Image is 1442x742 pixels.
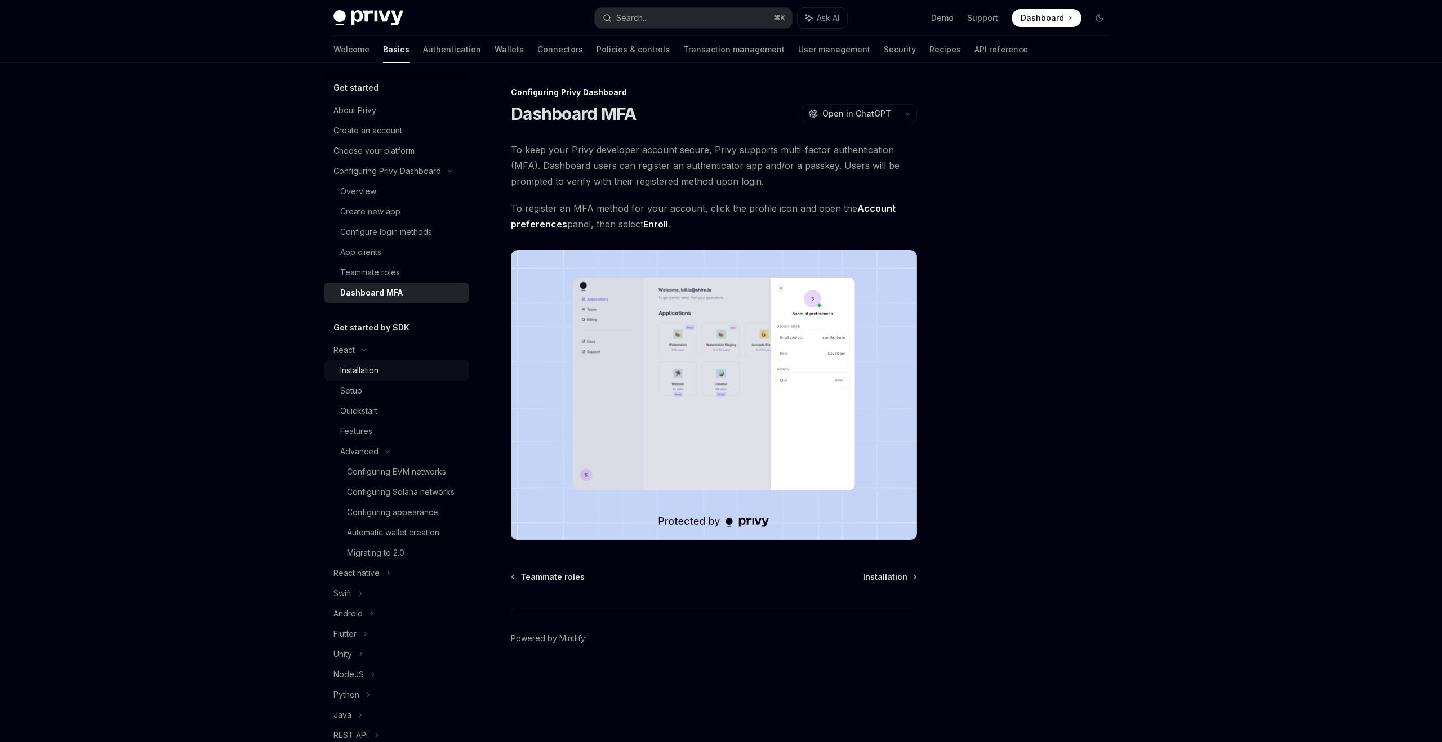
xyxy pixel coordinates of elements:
[347,546,404,560] div: Migrating to 2.0
[1021,12,1064,24] span: Dashboard
[798,36,870,63] a: User management
[974,36,1028,63] a: API reference
[511,200,917,232] span: To register an MFA method for your account, click the profile icon and open the panel, then select .
[340,266,400,279] div: Teammate roles
[511,250,917,540] img: images/dashboard-mfa-1.png
[931,12,954,24] a: Demo
[324,421,469,441] a: Features
[324,401,469,421] a: Quickstart
[340,384,362,397] div: Setup
[333,10,403,26] img: dark logo
[817,12,839,24] span: Ask AI
[333,343,355,357] div: React
[324,482,469,502] a: Configuring Solana networks
[347,526,439,539] div: Automatic wallet creation
[333,104,376,117] div: About Privy
[340,185,376,198] div: Overview
[340,245,381,259] div: App clients
[333,566,380,580] div: React native
[324,381,469,401] a: Setup
[340,286,403,300] div: Dashboard MFA
[333,708,351,722] div: Java
[324,181,469,202] a: Overview
[340,424,372,438] div: Features
[822,108,891,119] span: Open in ChatGPT
[333,124,402,137] div: Create an account
[333,144,415,158] div: Choose your platform
[1012,9,1081,27] a: Dashboard
[324,100,469,120] a: About Privy
[340,445,379,458] div: Advanced
[511,633,585,644] a: Powered by Mintlify
[863,571,916,583] a: Installation
[511,104,636,124] h1: Dashboard MFA
[512,571,585,583] a: Teammate roles
[324,222,469,242] a: Configure login methods
[324,242,469,262] a: App clients
[324,522,469,543] a: Automatic wallet creation
[495,36,524,63] a: Wallets
[597,36,670,63] a: Policies & controls
[333,688,359,701] div: Python
[773,14,785,23] span: ⌘ K
[340,225,432,239] div: Configure login methods
[423,36,481,63] a: Authentication
[324,202,469,222] a: Create new app
[884,36,916,63] a: Security
[324,502,469,522] a: Configuring appearance
[333,627,357,641] div: Flutter
[333,587,351,600] div: Swift
[347,465,446,479] div: Configuring EVM networks
[340,205,400,218] div: Create new app
[333,728,368,742] div: REST API
[863,571,907,583] span: Installation
[333,647,352,661] div: Unity
[1091,9,1109,27] button: Toggle dark mode
[324,262,469,283] a: Teammate roles
[333,607,363,620] div: Android
[347,506,438,519] div: Configuring appearance
[643,218,668,230] strong: Enroll
[333,668,364,681] div: NodeJS
[333,164,441,178] div: Configuring Privy Dashboard
[340,404,377,418] div: Quickstart
[967,12,998,24] a: Support
[929,36,961,63] a: Recipes
[324,360,469,381] a: Installation
[511,87,917,98] div: Configuring Privy Dashboard
[324,141,469,161] a: Choose your platform
[333,321,410,334] h5: Get started by SDK
[333,81,379,95] h5: Get started
[333,36,370,63] a: Welcome
[347,485,455,499] div: Configuring Solana networks
[798,8,847,28] button: Ask AI
[324,543,469,563] a: Migrating to 2.0
[616,11,648,25] div: Search...
[324,120,469,141] a: Create an account
[511,142,917,189] span: To keep your Privy developer account secure, Privy supports multi-factor authentication (MFA). Da...
[383,36,410,63] a: Basics
[683,36,785,63] a: Transaction management
[324,283,469,303] a: Dashboard MFA
[520,571,585,583] span: Teammate roles
[537,36,583,63] a: Connectors
[595,8,792,28] button: Search...⌘K
[802,104,898,123] button: Open in ChatGPT
[324,462,469,482] a: Configuring EVM networks
[340,364,379,377] div: Installation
